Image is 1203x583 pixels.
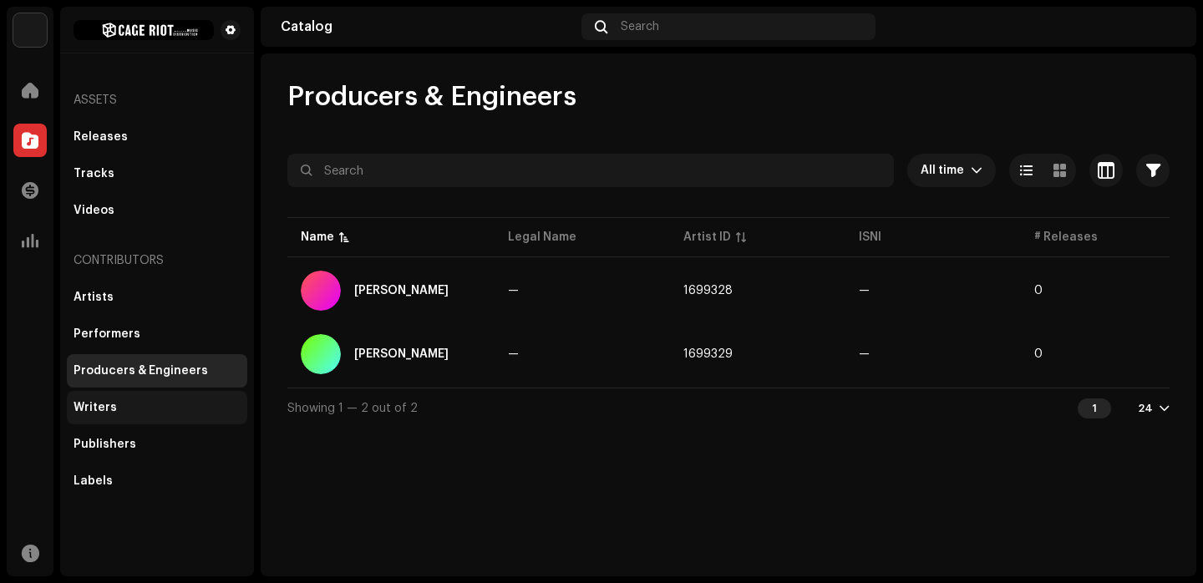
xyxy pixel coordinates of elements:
span: Producers & Engineers [287,80,576,114]
re-m-nav-item: Performers [67,317,247,351]
span: Search [621,20,659,33]
re-m-nav-item: Publishers [67,428,247,461]
span: 1699328 [683,285,733,297]
div: Artists [74,291,114,304]
span: — [859,285,870,297]
div: Catalog [281,20,575,33]
re-m-nav-item: Tracks [67,157,247,190]
re-m-nav-item: Labels [67,464,247,498]
div: Tracks [74,167,114,180]
div: 24 [1138,402,1153,415]
re-m-nav-item: Releases [67,120,247,154]
span: Showing 1 — 2 out of 2 [287,403,418,414]
div: Writers [74,401,117,414]
img: 32fd7141-360c-44c3-81c1-7b74791b89bc [74,20,214,40]
span: 0 [1034,348,1043,360]
div: Releases [74,130,128,144]
div: Performers [74,327,140,341]
re-a-nav-header: Assets [67,80,247,120]
div: Matt Martin [354,348,449,360]
div: Producers & Engineers [74,364,208,378]
div: Publishers [74,438,136,451]
span: All time [921,154,971,187]
div: Artist ID [683,229,731,246]
span: — [859,348,870,360]
re-m-nav-item: Producers & Engineers [67,354,247,388]
input: Search [287,154,894,187]
span: 0 [1034,285,1043,297]
div: Name [301,229,334,246]
div: Videos [74,204,114,217]
span: 1699329 [683,348,733,360]
div: Labels [74,474,113,488]
re-m-nav-item: Videos [67,194,247,227]
re-m-nav-item: Artists [67,281,247,314]
re-m-nav-item: Writers [67,391,247,424]
span: — [508,348,519,360]
span: — [508,285,519,297]
div: 1 [1078,398,1111,418]
div: dropdown trigger [971,154,982,187]
re-a-nav-header: Contributors [67,241,247,281]
div: Alec Stanley [354,285,449,297]
img: 5a7be2c7-20a7-468b-aa60-3e9307d51880 [1150,13,1176,40]
img: 3bdc119d-ef2f-4d41-acde-c0e9095fc35a [13,13,47,47]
